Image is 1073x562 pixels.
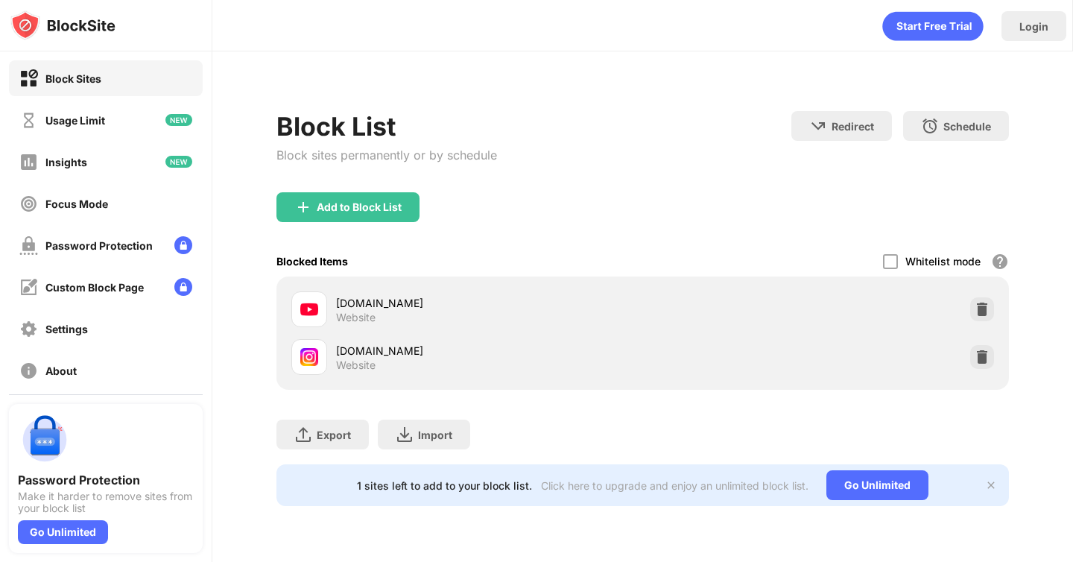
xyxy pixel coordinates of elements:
[276,148,497,162] div: Block sites permanently or by schedule
[19,236,38,255] img: password-protection-off.svg
[165,114,192,126] img: new-icon.svg
[174,236,192,254] img: lock-menu.svg
[1019,20,1048,33] div: Login
[336,295,642,311] div: [DOMAIN_NAME]
[317,201,402,213] div: Add to Block List
[45,281,144,294] div: Custom Block Page
[19,195,38,213] img: focus-off.svg
[19,361,38,380] img: about-off.svg
[905,255,981,268] div: Whitelist mode
[174,278,192,296] img: lock-menu.svg
[45,156,87,168] div: Insights
[276,255,348,268] div: Blocked Items
[418,429,452,441] div: Import
[943,120,991,133] div: Schedule
[45,114,105,127] div: Usage Limit
[10,10,115,40] img: logo-blocksite.svg
[45,72,101,85] div: Block Sites
[19,153,38,171] img: insights-off.svg
[45,364,77,377] div: About
[541,479,808,492] div: Click here to upgrade and enjoy an unlimited block list.
[18,490,194,514] div: Make it harder to remove sites from your block list
[19,69,38,88] img: block-on.svg
[336,311,376,324] div: Website
[45,239,153,252] div: Password Protection
[985,479,997,491] img: x-button.svg
[317,429,351,441] div: Export
[18,473,194,487] div: Password Protection
[19,111,38,130] img: time-usage-off.svg
[832,120,874,133] div: Redirect
[336,359,376,372] div: Website
[165,156,192,168] img: new-icon.svg
[826,470,928,500] div: Go Unlimited
[45,323,88,335] div: Settings
[300,348,318,366] img: favicons
[18,413,72,467] img: push-password-protection.svg
[336,343,642,359] div: [DOMAIN_NAME]
[300,300,318,318] img: favicons
[45,198,108,210] div: Focus Mode
[882,11,984,41] div: animation
[357,479,532,492] div: 1 sites left to add to your block list.
[276,111,497,142] div: Block List
[19,320,38,338] img: settings-off.svg
[18,520,108,544] div: Go Unlimited
[19,278,38,297] img: customize-block-page-off.svg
